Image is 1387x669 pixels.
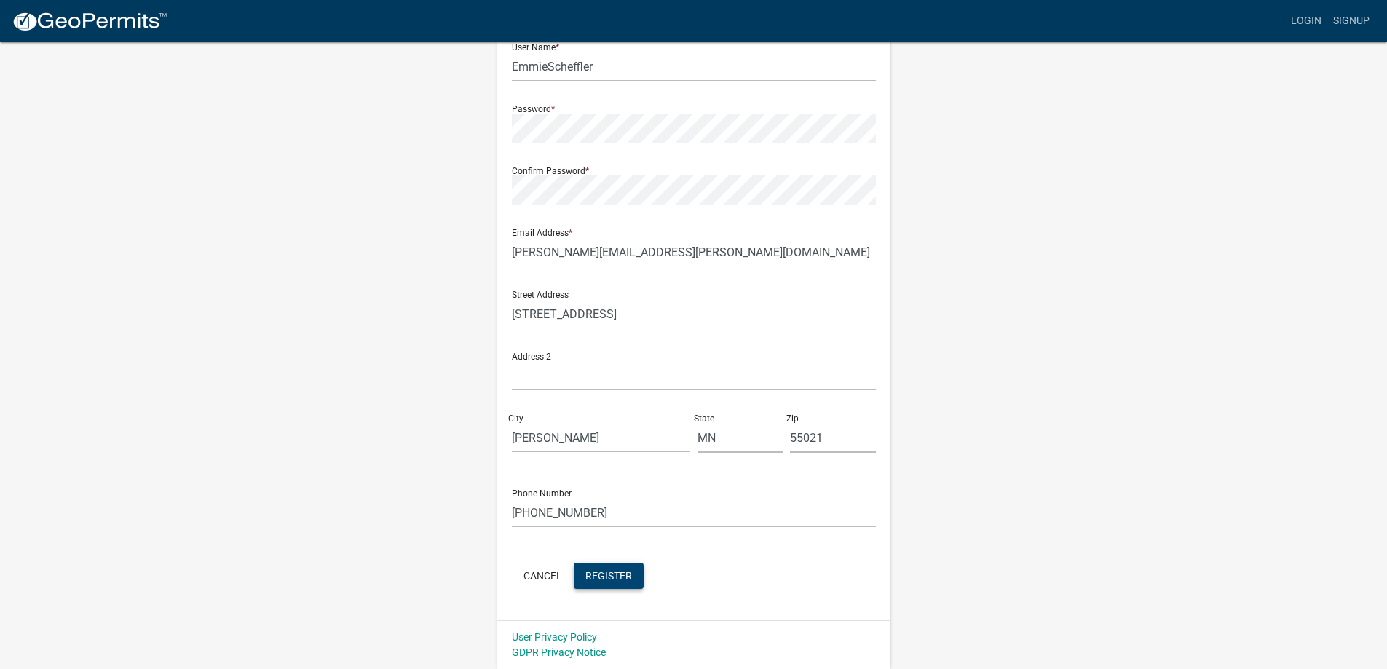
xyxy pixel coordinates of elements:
[512,646,606,658] a: GDPR Privacy Notice
[585,569,632,581] span: Register
[1285,7,1327,35] a: Login
[1327,7,1375,35] a: Signup
[574,563,644,589] button: Register
[512,631,597,643] a: User Privacy Policy
[512,563,574,589] button: Cancel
